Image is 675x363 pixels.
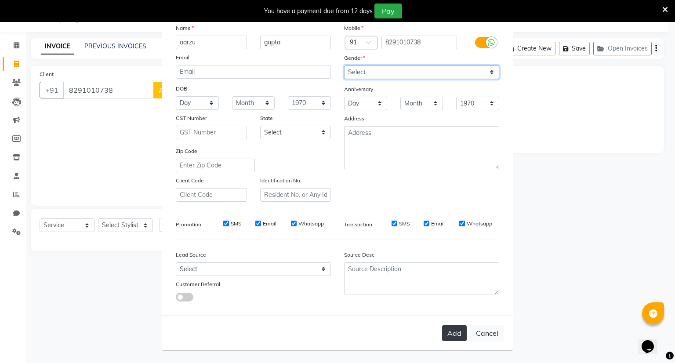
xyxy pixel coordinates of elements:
label: Email [263,220,276,228]
label: Source Desc [344,251,374,259]
label: Email [431,220,445,228]
label: Mobile [344,24,363,32]
label: Zip Code [176,147,197,155]
label: Client Code [176,177,204,185]
label: Address [344,115,364,123]
label: State [260,114,273,122]
input: Resident No. or Any Id [260,188,331,202]
input: GST Number [176,126,247,139]
label: Gender [344,54,365,62]
label: SMS [399,220,410,228]
label: Identification No. [260,177,301,185]
label: Whatsapp [298,220,324,228]
label: SMS [231,220,241,228]
input: Client Code [176,188,247,202]
label: Whatsapp [467,220,492,228]
button: Add [442,325,467,341]
label: GST Number [176,114,207,122]
label: Transaction [344,221,372,229]
button: Pay [374,4,402,18]
input: Enter Zip Code [176,159,255,172]
label: Email [176,54,189,62]
label: Lead Source [176,251,206,259]
div: You have a payment due from 12 days [264,7,373,16]
label: Anniversary [344,85,373,93]
label: Name [176,24,194,32]
label: Promotion [176,221,201,229]
input: Mobile [381,36,457,49]
label: Customer Referral [176,280,220,288]
input: First Name [176,36,247,49]
input: Last Name [260,36,331,49]
button: Cancel [470,325,504,341]
label: DOB [176,85,187,93]
iframe: chat widget [638,328,666,354]
input: Email [176,65,331,79]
